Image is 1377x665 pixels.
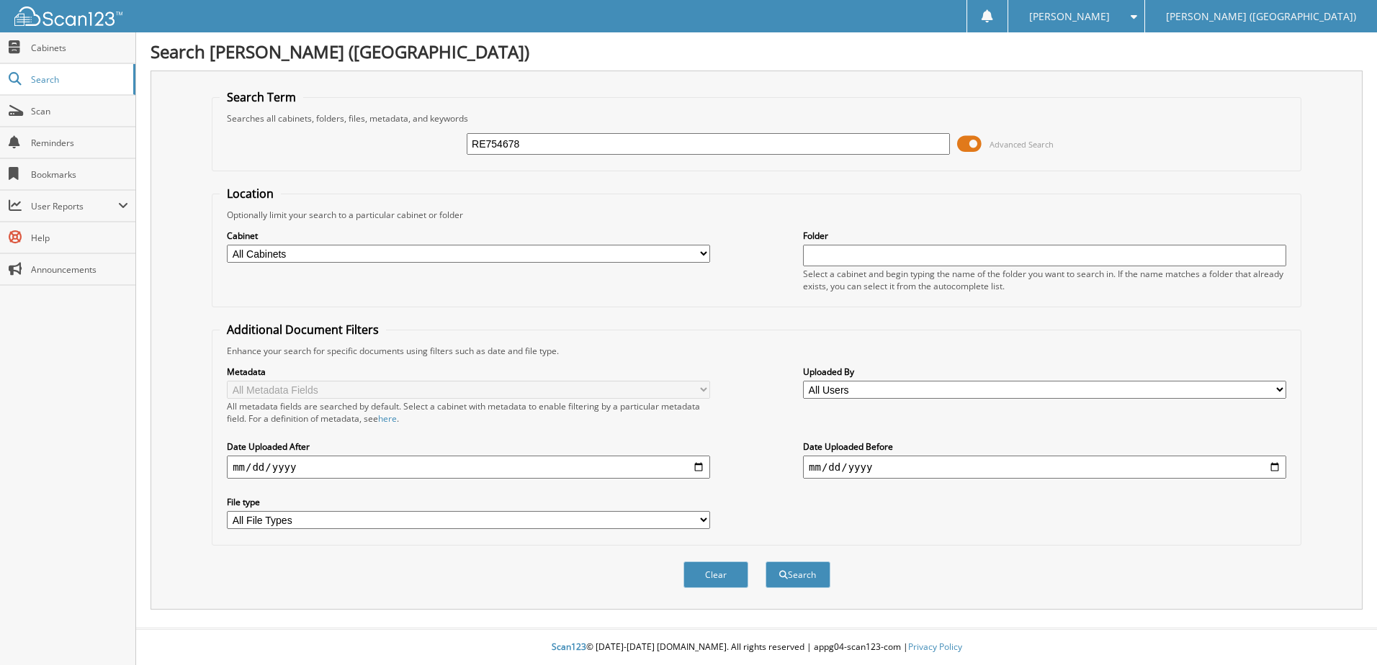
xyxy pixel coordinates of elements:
legend: Location [220,186,281,202]
input: start [227,456,710,479]
h1: Search [PERSON_NAME] ([GEOGRAPHIC_DATA]) [151,40,1363,63]
a: Privacy Policy [908,641,962,653]
span: Scan [31,105,128,117]
span: Scan123 [552,641,586,653]
label: Folder [803,230,1286,242]
img: scan123-logo-white.svg [14,6,122,26]
span: [PERSON_NAME] ([GEOGRAPHIC_DATA]) [1166,12,1356,21]
div: Optionally limit your search to a particular cabinet or folder [220,209,1293,221]
span: Bookmarks [31,168,128,181]
span: Advanced Search [990,139,1054,150]
span: Reminders [31,137,128,149]
div: Select a cabinet and begin typing the name of the folder you want to search in. If the name match... [803,268,1286,292]
label: Uploaded By [803,366,1286,378]
span: User Reports [31,200,118,212]
div: Searches all cabinets, folders, files, metadata, and keywords [220,112,1293,125]
span: Cabinets [31,42,128,54]
label: Date Uploaded After [227,440,710,453]
div: All metadata fields are searched by default. Select a cabinet with metadata to enable filtering b... [227,400,710,425]
iframe: Chat Widget [1305,596,1377,665]
label: Date Uploaded Before [803,440,1286,453]
input: end [803,456,1286,479]
span: Help [31,232,128,244]
label: Cabinet [227,230,710,242]
button: Clear [683,561,748,588]
label: Metadata [227,366,710,378]
legend: Additional Document Filters [220,322,386,338]
a: here [378,412,397,425]
span: Announcements [31,263,128,276]
span: Search [31,73,126,86]
span: [PERSON_NAME] [1029,12,1110,21]
div: © [DATE]-[DATE] [DOMAIN_NAME]. All rights reserved | appg04-scan123-com | [136,630,1377,665]
label: File type [227,496,710,508]
div: Enhance your search for specific documents using filters such as date and file type. [220,345,1293,357]
button: Search [766,561,830,588]
legend: Search Term [220,89,303,105]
